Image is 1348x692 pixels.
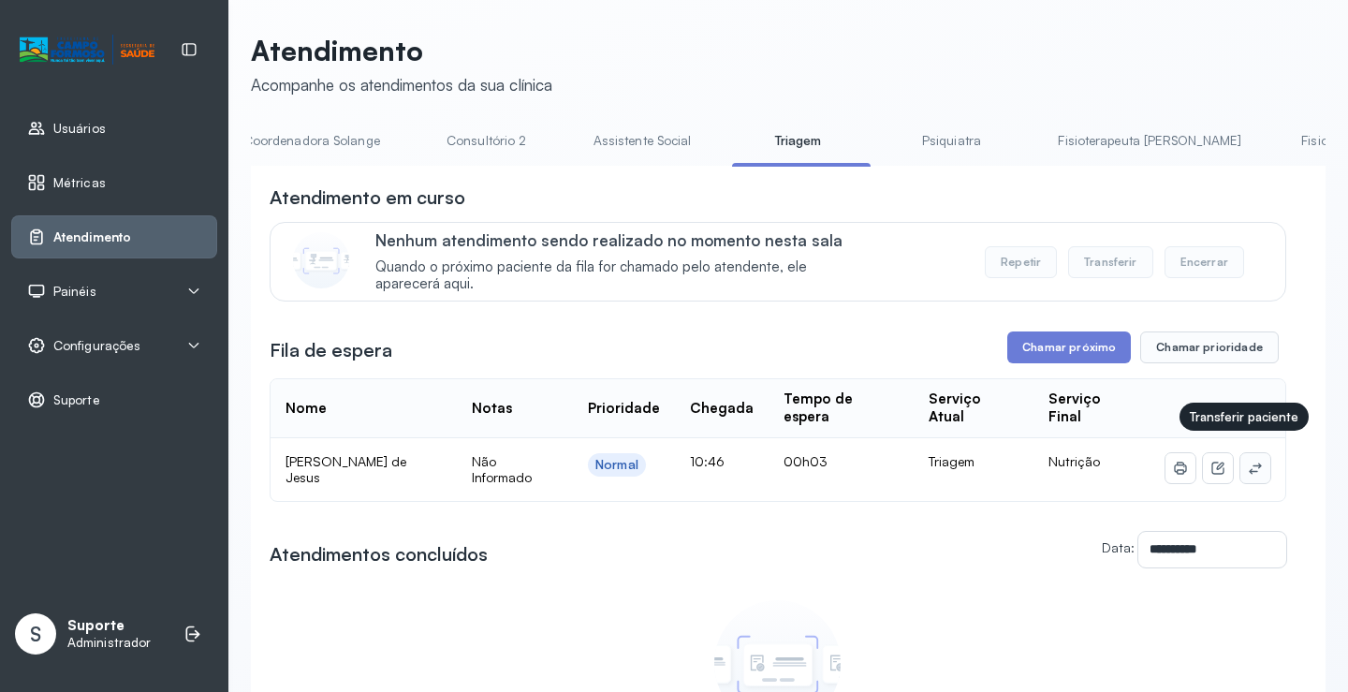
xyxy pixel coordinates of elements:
span: 10:46 [690,453,725,469]
p: Administrador [67,635,151,651]
span: Suporte [53,392,100,408]
span: Nutrição [1048,453,1100,469]
a: Fisioterapeuta [PERSON_NAME] [1039,125,1260,156]
span: Painéis [53,284,96,300]
img: Imagem de CalloutCard [293,232,349,288]
span: Configurações [53,338,140,354]
a: Psiquiatra [886,125,1017,156]
span: 00h03 [784,453,828,469]
span: Atendimento [53,229,131,245]
label: Data: [1102,539,1135,555]
div: Triagem [929,453,1018,470]
div: Notas [472,400,512,418]
a: Usuários [27,119,201,138]
div: Normal [595,457,638,473]
span: Quando o próximo paciente da fila for chamado pelo atendente, ele aparecerá aqui. [375,258,871,294]
p: Suporte [67,617,151,635]
div: Acompanhe os atendimentos da sua clínica [251,75,552,95]
p: Atendimento [251,34,552,67]
h3: Atendimento em curso [270,184,465,211]
button: Chamar prioridade [1140,331,1279,363]
a: Triagem [732,125,863,156]
button: Repetir [985,246,1057,278]
h3: Fila de espera [270,337,392,363]
a: Coordenadora Solange [225,125,399,156]
a: Métricas [27,173,201,192]
button: Transferir [1068,246,1153,278]
div: Serviço Atual [929,390,1018,426]
div: Prioridade [588,400,660,418]
div: Nome [286,400,327,418]
h3: Atendimentos concluídos [270,541,488,567]
span: Não Informado [472,453,532,486]
div: Serviço Final [1048,390,1136,426]
span: Métricas [53,175,106,191]
a: Atendimento [27,228,201,246]
a: Consultório 2 [421,125,552,156]
span: [PERSON_NAME] de Jesus [286,453,406,486]
p: Nenhum atendimento sendo realizado no momento nesta sala [375,230,871,250]
div: Tempo de espera [784,390,899,426]
span: Usuários [53,121,106,137]
img: Logotipo do estabelecimento [20,35,154,66]
div: Chegada [690,400,754,418]
button: Encerrar [1165,246,1244,278]
button: Chamar próximo [1007,331,1131,363]
a: Assistente Social [575,125,711,156]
